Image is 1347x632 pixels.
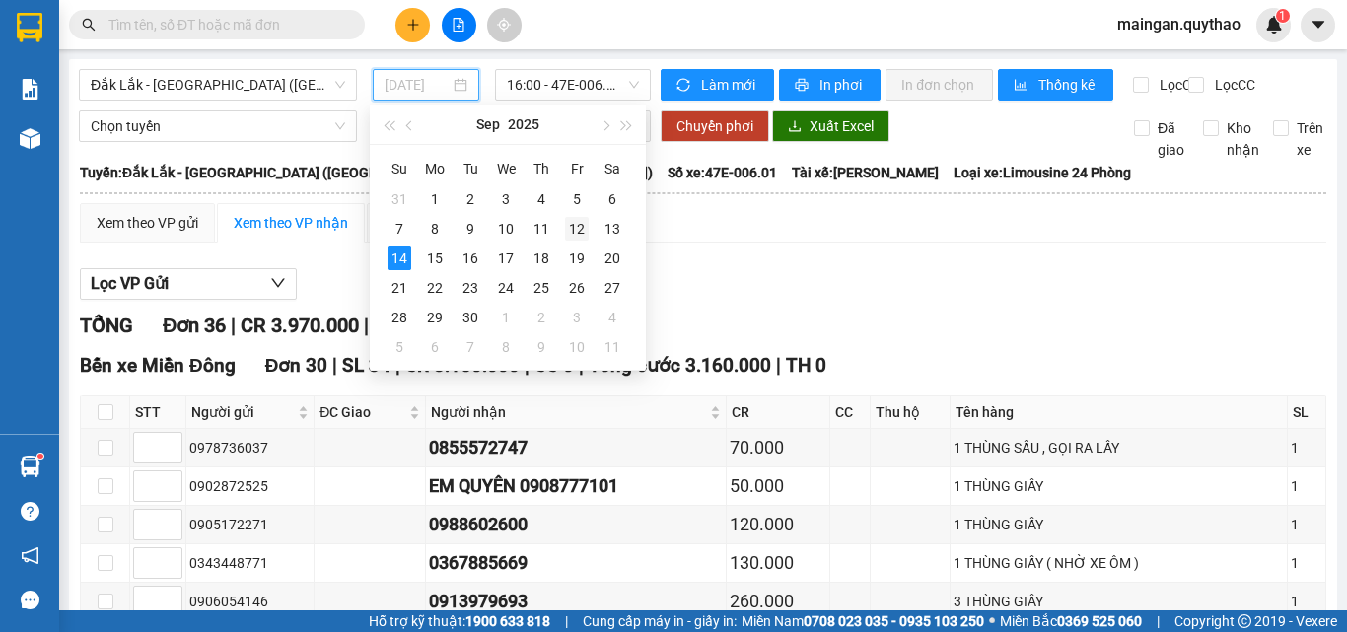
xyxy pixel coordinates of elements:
span: Hỗ trợ kỹ thuật: [369,610,550,632]
td: 2025-09-03 [488,184,524,214]
span: Đã giao [1150,117,1192,161]
th: Sa [595,153,630,184]
span: ⚪️ [989,617,995,625]
td: 2025-10-08 [488,332,524,362]
span: Loại xe: Limousine 24 Phòng [954,162,1131,183]
span: Lọc VP Gửi [91,271,169,296]
div: 9 [530,335,553,359]
td: 2025-09-06 [595,184,630,214]
td: 2025-10-10 [559,332,595,362]
span: printer [795,78,812,94]
td: 2025-09-15 [417,244,453,273]
div: 17 [494,246,518,270]
button: caret-down [1301,8,1335,42]
span: | [1157,610,1160,632]
input: 14/09/2025 [385,74,450,96]
span: Tổng cước 3.160.000 [589,354,771,377]
th: CR [727,396,829,429]
div: 0902872525 [189,475,311,497]
span: question-circle [21,502,39,521]
span: Bến xe Miền Đông [80,354,236,377]
div: 20 [601,246,624,270]
td: 2025-10-07 [453,332,488,362]
span: In phơi [819,74,865,96]
td: 2025-09-14 [382,244,417,273]
strong: 1900 633 818 [465,613,550,629]
span: Người nhận [431,401,706,423]
img: warehouse-icon [20,128,40,149]
span: | [231,314,236,337]
span: notification [21,546,39,565]
div: 4 [601,306,624,329]
span: caret-down [1310,16,1327,34]
th: SL [1288,396,1326,429]
div: 12 [565,217,589,241]
div: 22 [423,276,447,300]
button: bar-chartThống kê [998,69,1113,101]
div: 7 [459,335,482,359]
div: 0855572747 [429,434,723,461]
b: Tuyến: Đắk Lắk - [GEOGRAPHIC_DATA] ([GEOGRAPHIC_DATA] mới) [80,165,494,180]
div: 130.000 [730,549,825,577]
div: 5 [565,187,589,211]
span: Lọc CC [1207,74,1258,96]
div: 16 [459,246,482,270]
div: 0988602600 [429,511,723,538]
div: 1 [423,187,447,211]
div: 31 [388,187,411,211]
span: | [565,610,568,632]
sup: 1 [37,454,43,459]
td: 2025-10-11 [595,332,630,362]
div: 1 [1291,514,1322,535]
span: download [788,119,802,135]
span: aim [497,18,511,32]
td: 2025-10-01 [488,303,524,332]
div: 23 [459,276,482,300]
div: 50.000 [730,472,825,500]
span: maingan.quythao [1101,12,1256,36]
td: 2025-10-09 [524,332,559,362]
span: Người gửi [191,401,294,423]
td: 2025-10-02 [524,303,559,332]
div: 29 [423,306,447,329]
div: 120.000 [730,511,825,538]
span: ĐC Giao [319,401,405,423]
div: 9 [459,217,482,241]
span: plus [406,18,420,32]
th: Fr [559,153,595,184]
div: 1 [1291,437,1322,458]
td: 2025-08-31 [382,184,417,214]
div: 11 [601,335,624,359]
button: aim [487,8,522,42]
img: logo-vxr [17,13,42,42]
button: plus [395,8,430,42]
div: 6 [423,335,447,359]
span: Số xe: 47E-006.01 [668,162,777,183]
div: 1 THÙNG GIẤY [954,514,1283,535]
div: 1 [494,306,518,329]
img: warehouse-icon [20,456,40,477]
span: | [332,354,337,377]
th: Th [524,153,559,184]
strong: 0708 023 035 - 0935 103 250 [804,613,984,629]
td: 2025-09-22 [417,273,453,303]
td: 2025-09-05 [559,184,595,214]
div: 3 THÙNG GIẤY [954,591,1283,612]
td: 2025-09-19 [559,244,595,273]
button: file-add [442,8,476,42]
button: Chuyển phơi [661,110,769,142]
div: 7 [388,217,411,241]
td: 2025-09-16 [453,244,488,273]
div: 4 [530,187,553,211]
td: 2025-10-03 [559,303,595,332]
div: 1 [1291,475,1322,497]
div: Xem theo VP gửi [97,212,198,234]
span: Kho nhận [1219,117,1267,161]
sup: 1 [1276,9,1290,23]
span: Cung cấp máy in - giấy in: [583,610,737,632]
td: 2025-09-17 [488,244,524,273]
td: 2025-09-27 [595,273,630,303]
span: bar-chart [1014,78,1030,94]
div: 1 [1291,591,1322,612]
div: Xem theo VP nhận [234,212,348,234]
